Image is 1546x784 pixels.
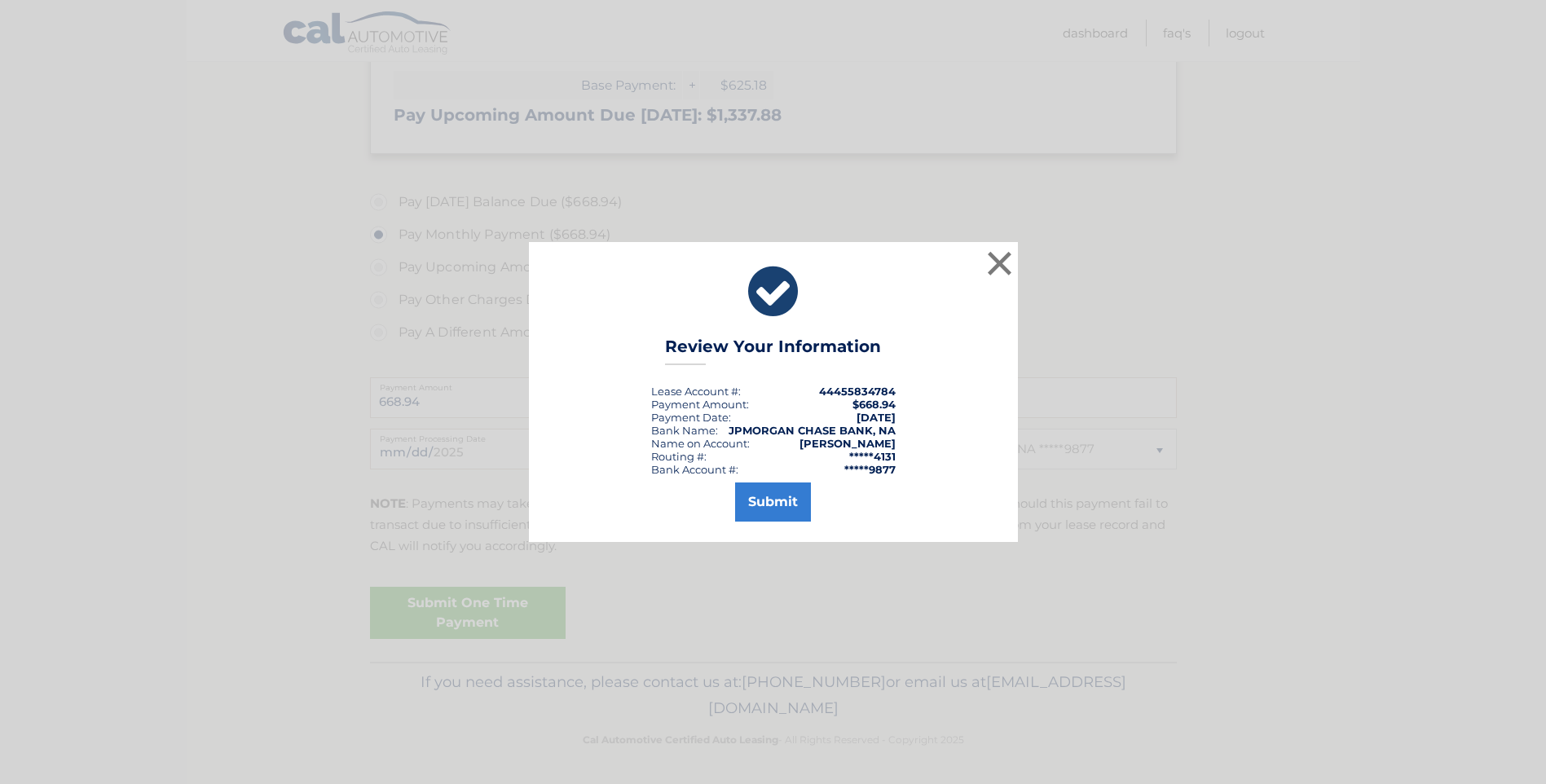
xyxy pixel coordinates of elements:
[651,411,729,424] span: Payment Date
[857,411,896,424] span: [DATE]
[819,385,896,398] strong: 44455834784
[852,398,896,411] span: $668.94
[651,424,718,437] div: Bank Name:
[665,337,881,365] h3: Review Your Information
[735,482,811,522] button: Submit
[651,450,707,463] div: Routing #:
[651,463,738,476] div: Bank Account #:
[651,398,749,411] div: Payment Amount:
[799,437,896,450] strong: [PERSON_NAME]
[651,411,731,424] div: :
[729,424,896,437] strong: JPMORGAN CHASE BANK, NA
[651,437,750,450] div: Name on Account:
[651,385,741,398] div: Lease Account #:
[984,247,1016,280] button: ×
